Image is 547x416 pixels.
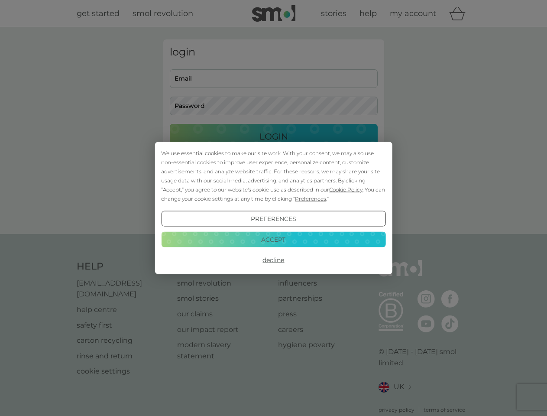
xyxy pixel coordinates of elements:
[161,211,385,227] button: Preferences
[161,252,385,268] button: Decline
[161,149,385,203] div: We use essential cookies to make our site work. With your consent, we may also use non-essential ...
[161,231,385,247] button: Accept
[295,195,326,202] span: Preferences
[329,186,363,193] span: Cookie Policy
[155,142,392,274] div: Cookie Consent Prompt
